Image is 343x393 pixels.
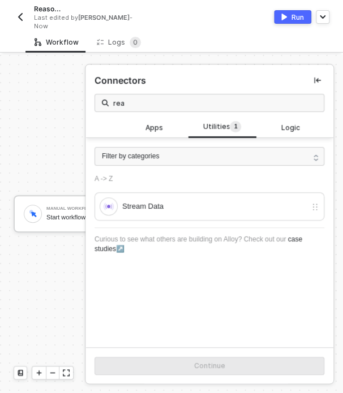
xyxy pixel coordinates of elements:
[95,235,302,253] a: case studies↗
[16,12,25,21] img: back
[63,369,70,376] span: icon-expand
[95,175,324,183] div: A -> Z
[78,14,130,21] span: [PERSON_NAME]
[130,37,141,48] sup: 0
[104,201,114,211] img: integration-icon
[34,4,61,14] span: Reasoning Block Test
[46,214,131,221] div: Start workflow
[95,227,324,261] div: Curious to see what others are building on Alloy? Check out our
[274,10,311,24] button: activateRun
[49,369,56,376] span: icon-minus
[97,37,141,48] div: Logs
[311,202,319,211] img: drag
[28,209,38,218] img: icon
[46,206,131,211] div: Manual Workflow
[291,12,304,22] div: Run
[314,77,321,84] span: icon-collapse-left
[102,151,159,162] span: Filter by categories
[230,121,241,132] sup: 1
[234,122,238,131] span: 1
[145,122,163,133] span: Apps
[102,100,109,106] img: search
[95,75,146,87] div: Connectors
[122,200,306,213] div: Stream Data
[36,369,42,376] span: icon-play
[95,357,324,375] button: Continue
[203,121,241,133] span: Utilities
[113,97,317,109] input: Search all blocks
[14,10,27,24] button: back
[35,38,79,47] div: Workflow
[281,122,299,133] span: Logic
[281,14,287,20] img: activate
[34,14,145,31] div: Last edited by - Now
